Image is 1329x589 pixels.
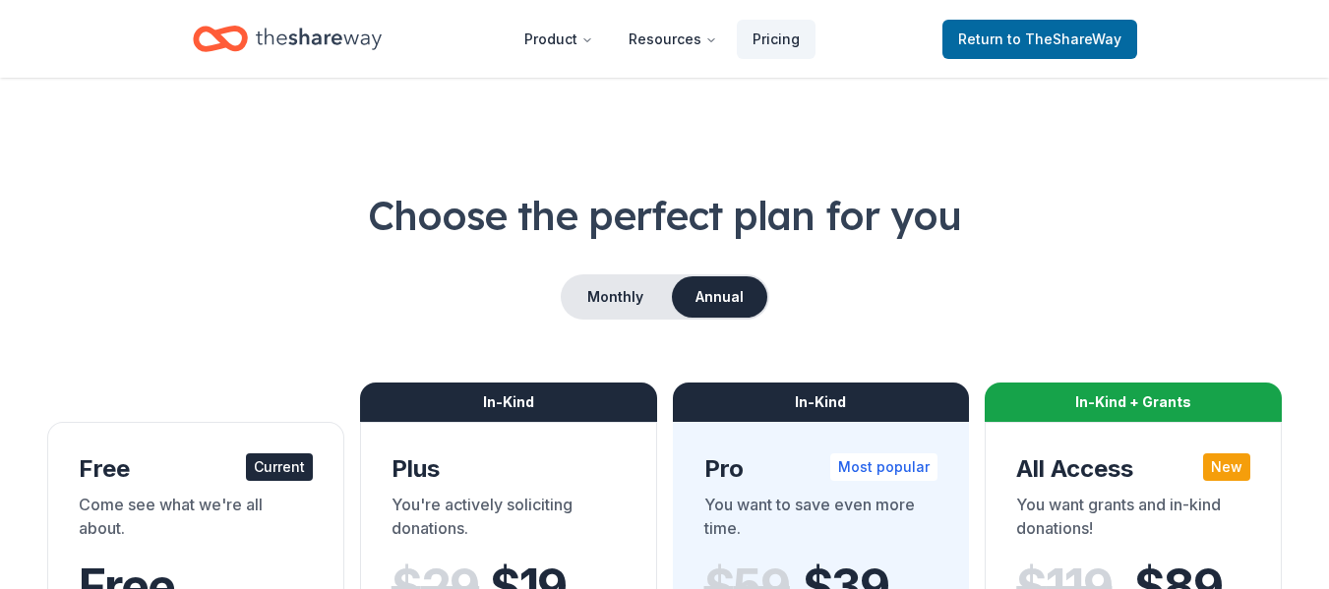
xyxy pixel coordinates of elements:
a: Returnto TheShareWay [942,20,1137,59]
div: All Access [1016,453,1250,485]
button: Resources [613,20,733,59]
div: In-Kind + Grants [985,383,1282,422]
div: You want to save even more time. [704,493,938,548]
div: Plus [392,453,626,485]
div: You want grants and in-kind donations! [1016,493,1250,548]
div: Free [79,453,313,485]
button: Annual [672,276,767,318]
div: In-Kind [673,383,970,422]
button: Product [509,20,609,59]
nav: Main [509,16,816,62]
div: You're actively soliciting donations. [392,493,626,548]
div: Current [246,453,313,481]
div: In-Kind [360,383,657,422]
span: Return [958,28,1121,51]
span: to TheShareWay [1007,30,1121,47]
div: Most popular [830,453,937,481]
div: New [1203,453,1250,481]
a: Pricing [737,20,816,59]
div: Come see what we're all about. [79,493,313,548]
div: Pro [704,453,938,485]
h1: Choose the perfect plan for you [47,188,1282,243]
button: Monthly [563,276,668,318]
a: Home [193,16,382,62]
